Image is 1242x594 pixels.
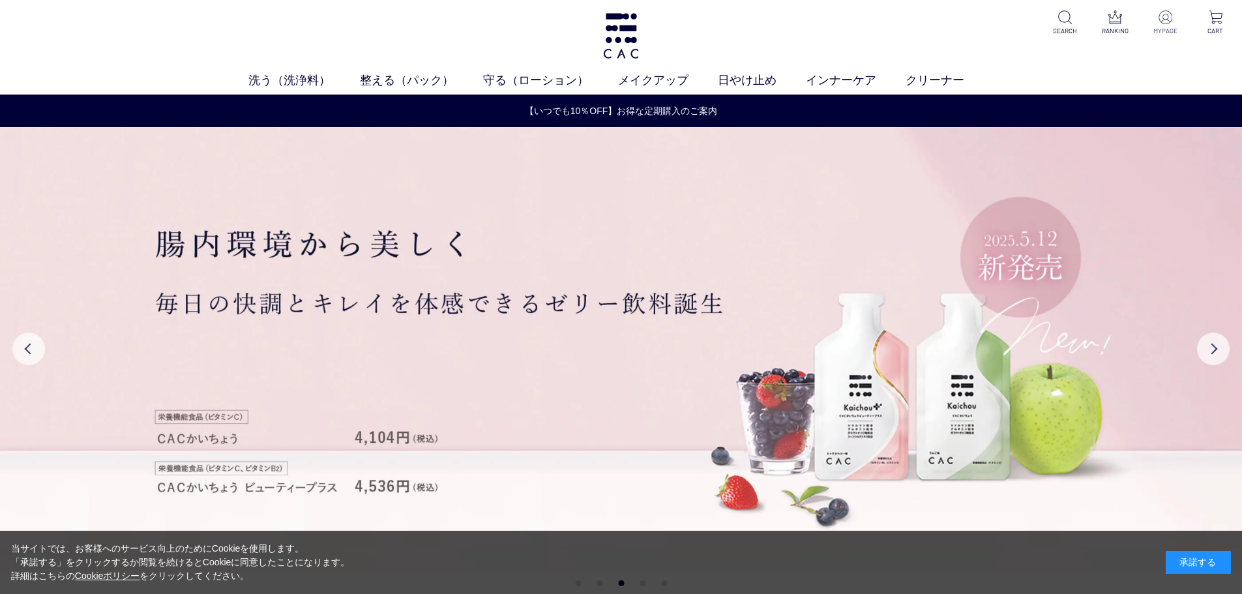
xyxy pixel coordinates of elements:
a: 守る（ローション） [483,72,618,89]
a: RANKING [1099,10,1131,36]
a: SEARCH [1049,10,1081,36]
a: クリーナー [906,72,994,89]
p: SEARCH [1049,26,1081,36]
a: 洗う（洗浄料） [248,72,360,89]
div: 当サイトでは、お客様へのサービス向上のためにCookieを使用します。 「承諾する」をクリックするか閲覧を続けるとCookieに同意したことになります。 詳細はこちらの をクリックしてください。 [11,542,350,583]
img: logo [601,13,641,59]
p: MYPAGE [1149,26,1181,36]
a: 日やけ止め [718,72,806,89]
a: 【いつでも10％OFF】お得な定期購入のご案内 [1,104,1241,118]
a: MYPAGE [1149,10,1181,36]
a: メイクアップ [618,72,718,89]
div: 承諾する [1166,551,1231,574]
p: RANKING [1099,26,1131,36]
p: CART [1200,26,1232,36]
a: Cookieポリシー [75,571,140,581]
button: Previous [12,333,45,365]
button: Next [1197,333,1230,365]
a: CART [1200,10,1232,36]
a: インナーケア [806,72,906,89]
a: 整える（パック） [360,72,483,89]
